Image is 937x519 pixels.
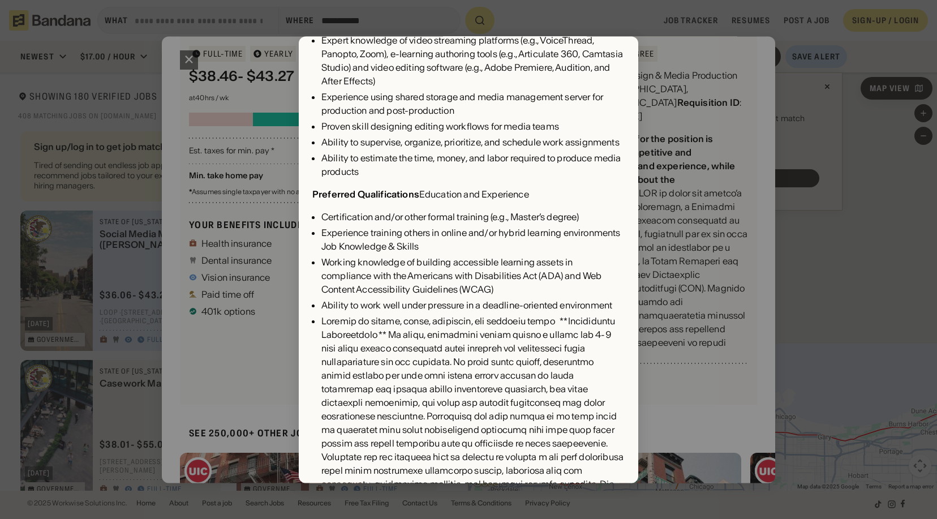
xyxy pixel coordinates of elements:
div: Ability to estimate the time, money, and labor required to produce media products [321,152,625,179]
div: Education and Experience [312,188,529,201]
div: Experience training others in online and/or hybrid learning environments Job Knowledge & Skills [321,226,625,254]
div: Ability to supervise, organize, prioritize, and schedule work assignments [321,136,625,149]
div: Working knowledge of building accessible learning assets in compliance with the Americans with Di... [321,256,625,297]
div: Proven skill designing editing workflows for media teams [321,120,625,134]
div: Preferred Qualifications [312,189,419,200]
div: Expert knowledge of video streaming platforms (e.g., VoiceThread, Panopto, Zoom), e-learning auth... [321,34,625,88]
div: Experience using shared storage and media management server for production and post-production [321,91,625,118]
div: Certification and/or other formal training (e.g., Master’s degree) [321,211,625,224]
div: Ability to work well under pressure in a deadline-oriented environment [321,299,625,312]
